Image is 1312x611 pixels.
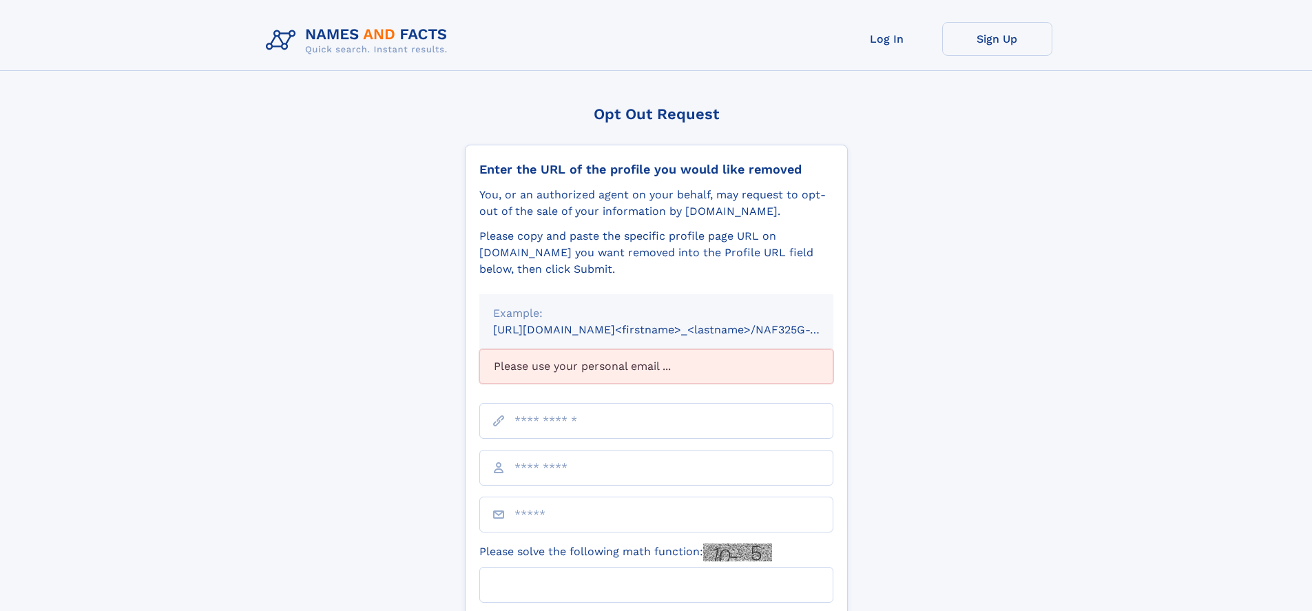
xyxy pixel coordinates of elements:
div: Example: [493,305,820,322]
label: Please solve the following math function: [479,543,772,561]
img: Logo Names and Facts [260,22,459,59]
div: Please use your personal email ... [479,349,833,384]
div: Please copy and paste the specific profile page URL on [DOMAIN_NAME] you want removed into the Pr... [479,228,833,278]
div: Enter the URL of the profile you would like removed [479,162,833,177]
div: You, or an authorized agent on your behalf, may request to opt-out of the sale of your informatio... [479,187,833,220]
a: Log In [832,22,942,56]
div: Opt Out Request [465,105,848,123]
a: Sign Up [942,22,1052,56]
small: [URL][DOMAIN_NAME]<firstname>_<lastname>/NAF325G-xxxxxxxx [493,323,860,336]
